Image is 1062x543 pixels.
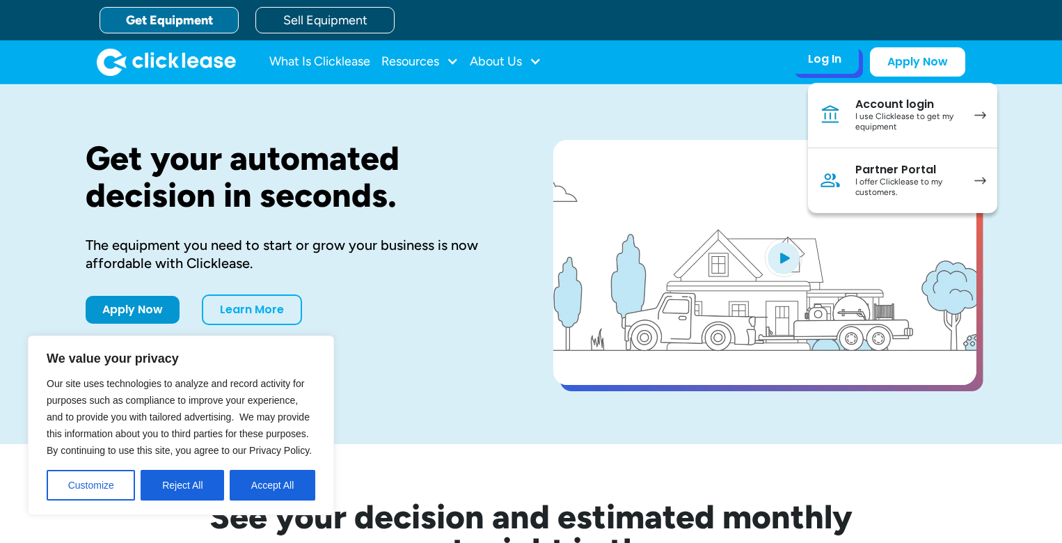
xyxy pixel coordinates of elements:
[855,97,960,111] div: Account login
[870,47,965,77] a: Apply Now
[808,83,997,213] nav: Log In
[855,177,960,198] div: I offer Clicklease to my customers.
[47,350,315,367] p: We value your privacy
[28,336,334,515] div: We value your privacy
[47,378,312,456] span: Our site uses technologies to analyze and record activity for purposes such as compliance to impr...
[47,470,135,501] button: Customize
[86,236,509,272] div: The equipment you need to start or grow your business is now affordable with Clicklease.
[86,140,509,214] h1: Get your automated decision in seconds.
[819,104,841,126] img: Bank icon
[100,7,239,33] a: Get Equipment
[86,296,180,324] a: Apply Now
[381,48,459,76] div: Resources
[141,470,224,501] button: Reject All
[269,48,370,76] a: What Is Clicklease
[765,238,802,277] img: Blue play button logo on a light blue circular background
[808,52,841,66] div: Log In
[97,48,236,76] img: Clicklease logo
[974,177,986,184] img: arrow
[974,111,986,119] img: arrow
[819,169,841,191] img: Person icon
[808,83,997,148] a: Account loginI use Clicklease to get my equipment
[202,294,302,325] a: Learn More
[855,163,960,177] div: Partner Portal
[855,111,960,133] div: I use Clicklease to get my equipment
[470,48,541,76] div: About Us
[255,7,395,33] a: Sell Equipment
[97,48,236,76] a: home
[808,148,997,213] a: Partner PortalI offer Clicklease to my customers.
[553,140,976,385] a: open lightbox
[230,470,315,501] button: Accept All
